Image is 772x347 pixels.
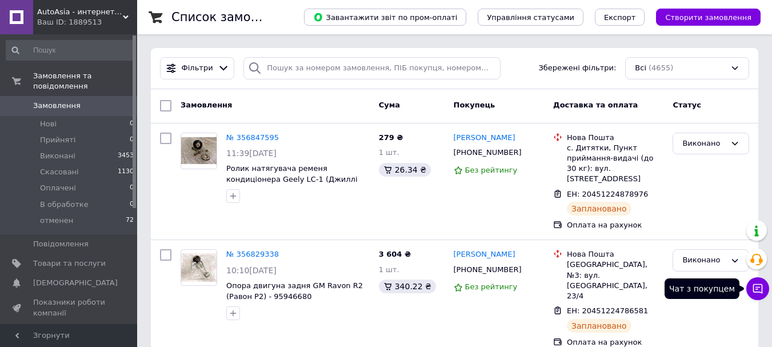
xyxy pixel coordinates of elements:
button: Експорт [595,9,645,26]
span: ЕН: 20451224786581 [567,306,648,315]
span: Оплачені [40,183,76,193]
span: Статус [673,101,701,109]
span: отменен [40,216,73,226]
img: Фото товару [181,137,217,164]
a: Фото товару [181,249,217,286]
div: Виконано [682,254,726,266]
span: Прийняті [40,135,75,145]
span: 0 [130,119,134,129]
div: Ваш ID: 1889513 [37,17,137,27]
div: 26.34 ₴ [379,163,431,177]
span: (4655) [649,63,673,72]
span: 0 [130,200,134,210]
span: 72 [126,216,134,226]
span: Завантажити звіт по пром-оплаті [313,12,457,22]
div: [PHONE_NUMBER] [451,262,524,277]
span: Товари та послуги [33,258,106,269]
span: 1 шт. [379,148,399,157]
span: Замовлення [181,101,232,109]
span: Скасовані [40,167,79,177]
span: 1 шт. [379,265,399,274]
span: Управління статусами [487,13,574,22]
span: Замовлення [33,101,81,111]
span: Збережені фільтри: [538,63,616,74]
input: Пошук за номером замовлення, ПІБ покупця, номером телефону, Email, номером накладної [243,57,500,79]
span: Експорт [604,13,636,22]
div: Виконано [682,138,726,150]
div: [GEOGRAPHIC_DATA], №3: вул. [GEOGRAPHIC_DATA], 23/4 [567,260,663,301]
div: Нова Пошта [567,249,663,260]
h1: Список замовлень [171,10,287,24]
a: Ролик натягувача ременя кондиціонера Geely LC-1 (Джиллі ЛЦ1) - 1800182180 [226,164,358,194]
span: Без рейтингу [465,166,518,174]
span: 0 [130,135,134,145]
span: 1130 [118,167,134,177]
span: 279 ₴ [379,133,403,142]
span: 3453 [118,151,134,161]
span: Покупець [454,101,495,109]
a: № 356829338 [226,250,279,258]
div: Заплановано [567,319,631,333]
span: Всі [635,63,646,74]
div: с. Дитятки, Пункт приймання-видачі (до 30 кг): вул. [STREET_ADDRESS] [567,143,663,185]
span: Виконані [40,151,75,161]
a: Фото товару [181,133,217,169]
span: 3 604 ₴ [379,250,411,258]
span: Доставка та оплата [553,101,638,109]
a: [PERSON_NAME] [454,249,515,260]
span: Cума [379,101,400,109]
input: Пошук [6,40,135,61]
span: Замовлення та повідомлення [33,71,137,91]
span: Створити замовлення [665,13,751,22]
div: Чат з покупцем [665,278,739,299]
button: Чат з покупцем [746,277,769,300]
a: Створити замовлення [645,13,761,21]
span: AutoAsia - интернет магазин запчастей к китайским автомобилям [37,7,123,17]
span: Нові [40,119,57,129]
span: Показники роботи компанії [33,297,106,318]
div: Оплата на рахунок [567,220,663,230]
img: Фото товару [181,253,217,282]
button: Завантажити звіт по пром-оплаті [304,9,466,26]
span: В обработке [40,200,89,210]
div: 340.22 ₴ [379,280,436,293]
span: ЕН: 20451224878976 [567,190,648,198]
span: Фільтри [182,63,213,74]
span: 11:39[DATE] [226,149,277,158]
span: [DEMOGRAPHIC_DATA] [33,278,118,288]
a: Опора двигуна задня GM Ravon R2 (Равон Р2) - 95946680 [226,281,363,301]
a: [PERSON_NAME] [454,133,515,143]
div: Нова Пошта [567,133,663,143]
span: Без рейтингу [465,282,518,291]
span: 0 [130,183,134,193]
div: [PHONE_NUMBER] [451,145,524,160]
button: Управління статусами [478,9,583,26]
a: № 356847595 [226,133,279,142]
span: 10:10[DATE] [226,266,277,275]
span: Повідомлення [33,239,89,249]
button: Створити замовлення [656,9,761,26]
div: Заплановано [567,202,631,216]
